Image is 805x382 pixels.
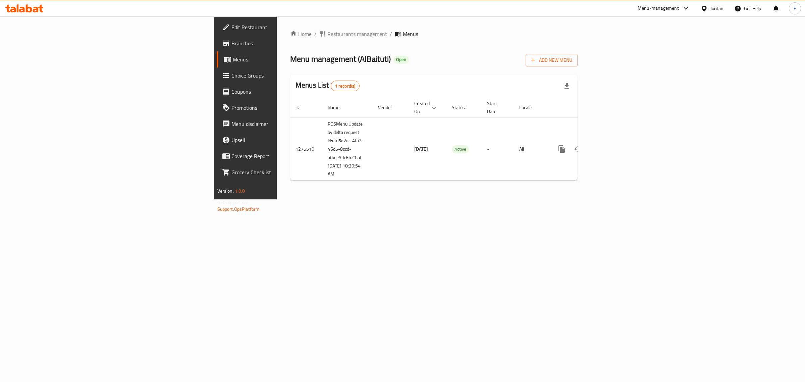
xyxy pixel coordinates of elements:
[331,83,360,89] span: 1 record(s)
[217,164,348,180] a: Grocery Checklist
[231,39,343,47] span: Branches
[559,78,575,94] div: Export file
[296,103,308,111] span: ID
[378,103,401,111] span: Vendor
[414,99,438,115] span: Created On
[328,103,348,111] span: Name
[217,205,260,213] a: Support.OpsPlatform
[290,30,578,38] nav: breadcrumb
[393,57,409,62] span: Open
[217,19,348,35] a: Edit Restaurant
[231,120,343,128] span: Menu disclaimer
[393,56,409,64] div: Open
[231,23,343,31] span: Edit Restaurant
[452,145,469,153] span: Active
[554,141,570,157] button: more
[327,30,387,38] span: Restaurants management
[403,30,418,38] span: Menus
[231,71,343,80] span: Choice Groups
[526,54,578,66] button: Add New Menu
[452,103,474,111] span: Status
[217,132,348,148] a: Upsell
[319,30,387,38] a: Restaurants management
[519,103,540,111] span: Locale
[390,30,392,38] li: /
[217,187,234,195] span: Version:
[638,4,679,12] div: Menu-management
[233,55,343,63] span: Menus
[231,168,343,176] span: Grocery Checklist
[217,51,348,67] a: Menus
[217,116,348,132] a: Menu disclaimer
[231,136,343,144] span: Upsell
[296,80,360,91] h2: Menus List
[570,141,586,157] button: Change Status
[217,148,348,164] a: Coverage Report
[331,81,360,91] div: Total records count
[231,88,343,96] span: Coupons
[548,97,624,118] th: Actions
[794,5,796,12] span: F
[217,100,348,116] a: Promotions
[217,198,248,207] span: Get support on:
[482,117,514,181] td: -
[514,117,548,181] td: All
[231,152,343,160] span: Coverage Report
[290,97,624,181] table: enhanced table
[531,56,572,64] span: Add New Menu
[217,84,348,100] a: Coupons
[710,5,723,12] div: Jordan
[235,187,245,195] span: 1.0.0
[217,67,348,84] a: Choice Groups
[414,145,428,153] span: [DATE]
[231,104,343,112] span: Promotions
[217,35,348,51] a: Branches
[487,99,506,115] span: Start Date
